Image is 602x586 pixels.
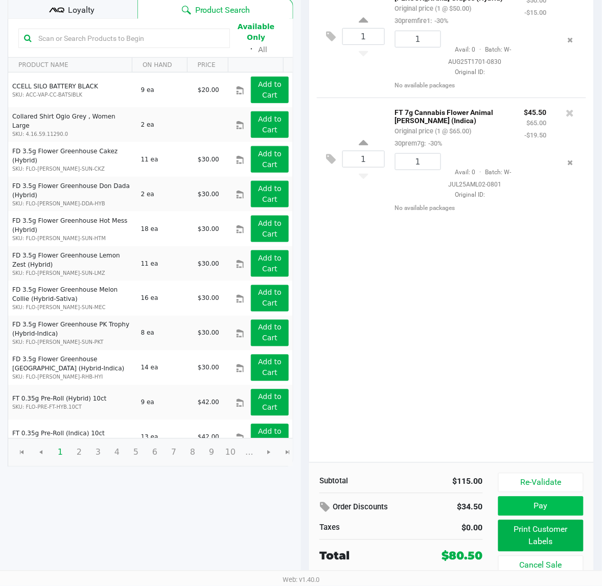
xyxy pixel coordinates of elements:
td: FD 3.5g Flower Greenhouse Lemon Zest (Hybrid) [8,246,136,281]
button: Remove the package from the orderLine [564,153,577,172]
small: -$15.00 [525,9,547,16]
td: 2 ea [136,177,193,212]
td: 2 ea [136,107,193,142]
td: FD 3.5g Flower Greenhouse Hot Mess (Hybrid) [8,212,136,246]
span: -30% [432,17,449,25]
p: SKU: ACC-VAP-CC-BATSIBLK [12,91,132,99]
td: 9 ea [136,73,193,107]
app-button-loader: Add to Cart [258,358,282,377]
span: $30.00 [198,295,219,302]
span: Avail: 0 Batch: W-AUG25T1701-0830 [449,46,512,65]
td: 11 ea [136,246,193,281]
span: $30.00 [198,260,219,267]
span: · [476,46,485,53]
span: Page 1 [51,443,70,462]
div: No available packages [395,81,578,90]
span: Page 2 [70,443,89,462]
div: $0.00 [409,522,483,534]
td: 18 ea [136,212,193,246]
span: Page 3 [88,443,108,462]
button: Add to Cart [251,320,289,346]
small: Original price (1 @ $65.00) [395,127,472,135]
small: Original price (1 @ $50.00) [395,5,472,12]
div: $34.50 [438,499,483,516]
td: FT 0.35g Pre-Roll (Hybrid) 10ct [8,385,136,420]
app-button-loader: Add to Cart [258,184,282,203]
button: Add to Cart [251,355,289,381]
span: $30.00 [198,330,219,337]
td: Collared Shirt Ogio Grey , Women Large [8,107,136,142]
span: Go to the last page [284,449,292,457]
div: No available packages [395,203,578,213]
span: Web: v1.40.0 [283,576,319,584]
td: CCELL SILO BATTERY BLACK [8,73,136,107]
app-button-loader: Add to Cart [258,393,282,412]
button: Add to Cart [251,250,289,277]
td: 11 ea [136,142,193,177]
button: Add to Cart [251,111,289,138]
app-button-loader: Add to Cart [258,323,282,342]
p: FT 7g Cannabis Flower Animal [PERSON_NAME] (Indica) [395,106,509,125]
app-button-loader: Add to Cart [258,219,282,238]
button: Add to Cart [251,285,289,312]
p: SKU: FLO-[PERSON_NAME]-SUN-PKT [12,339,132,346]
p: SKU: FLO-[PERSON_NAME]-SUN-HTM [12,235,132,242]
td: FD 3.5g Flower Greenhouse Melon Collie (Hybrid-Sativa) [8,281,136,316]
span: Go to the last page [278,443,297,462]
span: Page 10 [221,443,240,462]
td: 16 ea [136,281,193,316]
span: $30.00 [198,364,219,371]
button: Add to Cart [251,181,289,207]
p: SKU: 4.16.59.11290.0 [12,130,132,138]
p: SKU: FLO-[PERSON_NAME]-DDA-HYB [12,200,132,207]
td: FD 3.5g Flower Greenhouse Cakez (Hybrid) [8,142,136,177]
span: Product Search [195,4,250,16]
button: Add to Cart [251,146,289,173]
small: 30prem7g: [395,139,443,147]
span: Go to the first page [12,443,32,462]
span: Go to the previous page [31,443,51,462]
th: PRODUCT NAME [8,58,132,73]
span: $42.00 [198,434,219,441]
span: $30.00 [198,156,219,163]
td: 8 ea [136,316,193,350]
button: Pay [498,497,584,516]
button: Remove the package from the orderLine [564,31,577,50]
span: Original ID: [449,67,547,77]
p: SKU: FLO-[PERSON_NAME]-SUN-LMZ [12,269,132,277]
td: 9 ea [136,385,193,420]
div: Data table [8,58,293,438]
app-button-loader: Add to Cart [258,289,282,308]
app-button-loader: Add to Cart [258,254,282,273]
th: ON HAND [132,58,187,73]
th: PRICE [187,58,228,73]
span: $20.00 [198,86,219,93]
app-button-loader: Add to Cart [258,150,282,169]
td: FD 3.5g Flower Greenhouse PK Trophy (Hybrid-Indica) [8,316,136,350]
p: SKU: FLO-[PERSON_NAME]-SUN-CKZ [12,165,132,173]
span: Avail: 0 Batch: W-JUL25AML02-0801 [449,169,512,188]
button: Cancel Sale [498,556,584,575]
p: $45.50 [524,106,547,116]
div: Total [319,548,418,565]
span: Go to the next page [265,449,273,457]
button: All [259,44,267,55]
p: SKU: FLO-[PERSON_NAME]-RHB-HYI [12,373,132,381]
span: -30% [426,139,443,147]
span: Go to the previous page [37,449,45,457]
div: Order Discounts [319,499,423,517]
app-button-loader: Add to Cart [258,80,282,99]
td: FD 3.5g Flower Greenhouse [GEOGRAPHIC_DATA] (Hybrid-Indica) [8,350,136,385]
span: Go to the first page [18,449,26,457]
button: Add to Cart [251,77,289,103]
p: SKU: FLO-[PERSON_NAME]-SUN-MEC [12,304,132,312]
app-button-loader: Add to Cart [258,115,282,134]
td: FD 3.5g Flower Greenhouse Don Dada (Hybrid) [8,177,136,212]
span: Page 5 [126,443,146,462]
small: -$19.50 [525,131,547,139]
button: Add to Cart [251,424,289,451]
td: 14 ea [136,350,193,385]
div: $115.00 [409,476,483,488]
td: 13 ea [136,420,193,455]
input: Scan or Search Products to Begin [34,31,224,46]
